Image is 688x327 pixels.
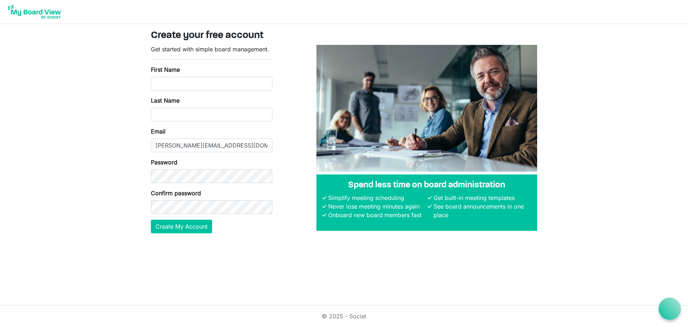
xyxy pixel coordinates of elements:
[151,30,537,42] h3: Create your free account
[432,193,531,202] li: Get built-in meeting templates
[326,193,426,202] li: Simplify meeting scheduling
[326,202,426,211] li: Never lose meeting minutes again
[151,189,201,197] label: Confirm password
[326,211,426,219] li: Onboard new board members fast
[151,96,180,105] label: Last Name
[6,3,63,21] img: My Board View Logo
[432,202,531,219] li: See board announcements in one place
[151,127,166,136] label: Email
[322,180,531,191] h4: Spend less time on board administration
[322,313,366,320] a: © 2025 - Societ
[151,158,177,167] label: Password
[316,45,537,172] img: A photograph of board members sitting at a table
[151,65,180,74] label: First Name
[151,220,212,233] button: Create My Account
[151,46,269,53] span: Get started with simple board management.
